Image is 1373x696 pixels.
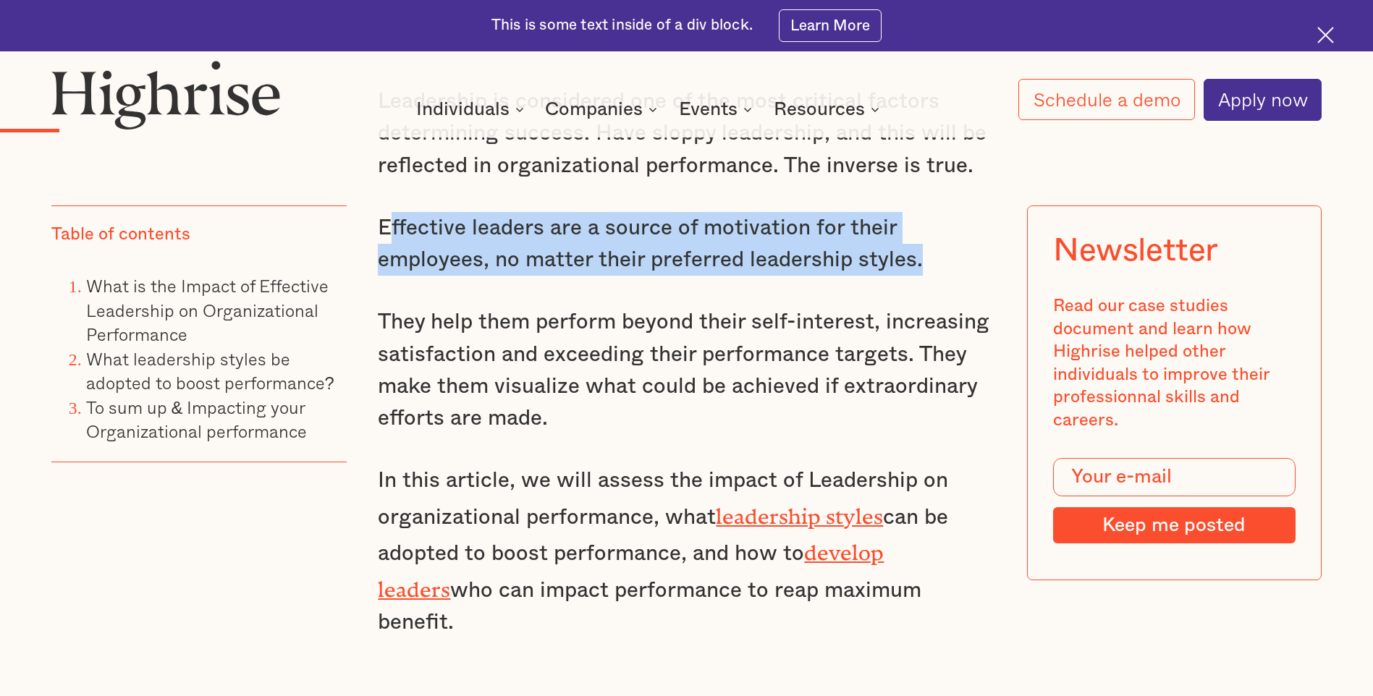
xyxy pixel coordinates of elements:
form: Modal Form [1053,458,1295,543]
div: Companies [545,101,643,118]
p: They help them perform beyond their self-interest, increasing satisfaction and exceeding their pe... [378,306,994,435]
div: This is some text inside of a div block. [491,15,753,35]
a: What leadership styles be adopted to boost performance? [86,345,334,396]
a: Apply now [1204,79,1322,121]
input: Your e-mail [1053,458,1295,496]
a: leadership styles [716,504,883,518]
div: Individuals [416,101,510,118]
input: Keep me posted [1053,507,1295,543]
img: Highrise logo [51,60,281,130]
p: Effective leaders are a source of motivation for their employees, no matter their preferred leade... [378,212,994,276]
div: Table of contents [51,224,190,247]
div: Resources [774,101,884,118]
a: Learn More [779,9,882,42]
div: Newsletter [1053,232,1218,270]
img: Cross icon [1317,27,1334,43]
div: Events [679,101,756,118]
div: Resources [774,101,865,118]
a: Schedule a demo [1018,79,1194,120]
div: Events [679,101,738,118]
div: Companies [545,101,662,118]
div: Read our case studies document and learn how Highrise helped other individuals to improve their p... [1053,295,1295,432]
div: Individuals [416,101,528,118]
a: develop leaders [378,540,884,590]
a: To sum up & Impacting your Organizational performance [86,394,307,445]
a: What is the Impact of Effective Leadership on Organizational Performance [86,272,329,347]
p: In this article, we will assess the impact of Leadership on organizational performance, what can ... [378,464,994,638]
